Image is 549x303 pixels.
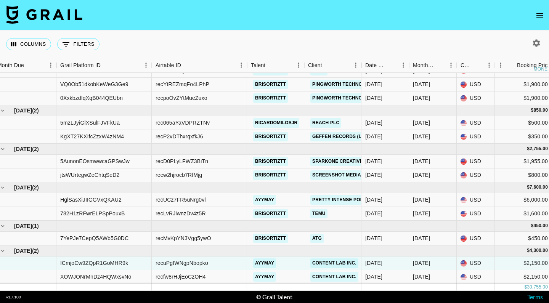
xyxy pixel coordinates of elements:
[413,80,430,88] div: Mar '25
[60,234,128,242] div: 7YePJe7CepQ5AWb5G0DC
[14,145,32,153] span: [DATE]
[32,184,39,191] span: ( 2 )
[251,58,265,73] div: Talent
[527,247,530,254] div: $
[253,272,276,282] a: ayymay
[60,171,120,179] div: jtsWUrtegwZeChtqSeD2
[413,234,430,242] div: Jul '25
[14,184,32,191] span: [DATE]
[365,259,382,267] div: 8/14/2025
[435,60,445,71] button: Sort
[45,59,56,71] button: Menu
[365,133,382,140] div: 4/28/2025
[413,196,430,204] div: Jun '25
[457,58,495,73] div: Currency
[387,60,398,71] button: Sort
[527,146,530,152] div: $
[310,80,387,89] a: Pingworth Technology Ltd
[533,223,548,229] div: 450.00
[253,209,288,218] a: brisortiztt
[409,58,457,73] div: Month Due
[256,293,292,301] div: © Grail Talent
[365,210,382,217] div: 6/9/2025
[457,130,495,144] div: USD
[413,133,430,140] div: Apr '25
[253,93,288,103] a: brisortiztt
[310,195,378,205] a: Pretty Intense Podcast
[14,107,32,114] span: [DATE]
[6,5,82,24] img: Grail Talent
[531,223,534,229] div: $
[156,157,208,165] div: recD0PLyLFWZ3BiTn
[533,107,548,114] div: 850.00
[57,38,100,50] button: Show filters
[365,171,382,179] div: 5/8/2025
[156,196,206,204] div: recUCz7FR5uNrg0vl
[413,210,430,217] div: Jun '25
[398,59,409,71] button: Menu
[413,58,435,73] div: Month Due
[253,80,288,89] a: brisortiztt
[156,259,208,267] div: recuPgfWNgpNbopko
[253,132,288,141] a: brisortiztt
[32,145,39,153] span: ( 2 )
[32,107,39,114] span: ( 2 )
[32,247,39,255] span: ( 2 )
[413,119,430,127] div: Apr '25
[60,157,130,165] div: 5AunonEOsmwwcaGPSwJw
[457,193,495,207] div: USD
[473,60,483,71] button: Sort
[310,258,358,268] a: Content Lab Inc.
[156,58,181,73] div: Airtable ID
[253,157,288,166] a: brisortiztt
[14,247,32,255] span: [DATE]
[140,59,152,71] button: Menu
[530,247,548,254] div: 4,300.00
[457,232,495,245] div: USD
[156,133,203,140] div: recP2vDThxrqxfkJ6
[365,234,382,242] div: 7/18/2025
[457,155,495,168] div: USD
[265,60,276,71] button: Sort
[495,59,506,71] button: Menu
[457,78,495,91] div: USD
[101,60,111,71] button: Sort
[60,80,128,88] div: VQ0Ob51dkobKeWeG3Ge9
[32,222,39,230] span: ( 1 )
[365,119,382,127] div: 4/15/2025
[247,58,304,73] div: Talent
[322,60,333,71] button: Sort
[524,284,527,290] div: $
[527,184,530,191] div: $
[156,210,206,217] div: recLvRJiwnzDv4z5R
[310,93,387,103] a: Pingworth Technology Ltd
[60,196,122,204] div: HglSasXiJIIGGVxQKAU2
[6,295,21,300] div: v 1.7.100
[293,59,304,71] button: Menu
[181,60,192,71] button: Sort
[457,116,495,130] div: USD
[60,259,128,267] div: ICmjoCw9ZQpR1GoMHR9k
[253,195,276,205] a: ayymay
[253,118,299,128] a: ricardomilosjr
[60,133,124,140] div: KgXT27KXIfcZzxW4zNM4
[532,8,547,23] button: open drawer
[253,258,276,268] a: ayymay
[310,132,405,141] a: Geffen Records (Universal Music)
[60,273,132,281] div: XOWJONrMnDz4HQWxsvNo
[361,58,409,73] div: Date Created
[6,38,51,50] button: Select columns
[413,171,430,179] div: May '25
[310,234,324,243] a: ATG
[310,157,385,166] a: Sparkone Creative Limited
[310,272,358,282] a: Content Lab Inc.
[60,210,125,217] div: 782H1zRFwrELPSpPouxB
[24,60,35,71] button: Sort
[156,273,206,281] div: recfw8rHJjEoCzOH4
[365,273,382,281] div: 8/4/2025
[506,60,517,71] button: Sort
[457,270,495,284] div: USD
[461,58,473,73] div: Currency
[365,196,382,204] div: 6/26/2025
[413,273,430,281] div: Aug '25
